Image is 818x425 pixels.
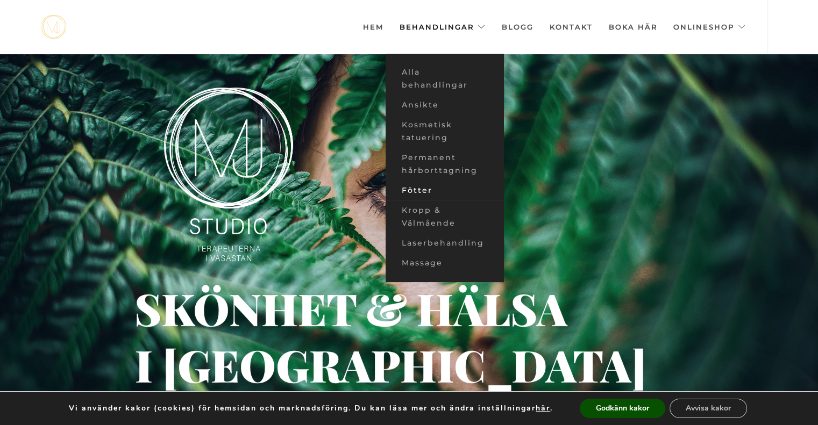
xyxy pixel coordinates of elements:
a: Laserbehandling [386,233,504,253]
button: Godkänn kakor [580,399,665,418]
a: Kosmetisk tatuering [386,115,504,148]
button: här [536,404,550,413]
div: i [GEOGRAPHIC_DATA] [135,359,297,373]
a: mjstudio mjstudio mjstudio [41,15,66,39]
a: Fötter [386,181,504,200]
button: Avvisa kakor [670,399,747,418]
a: Kropp & Välmående [386,200,504,233]
a: Massage [386,253,504,273]
img: mjstudio [41,15,66,39]
a: Alla behandlingar [386,62,504,95]
a: Ansikte [386,95,504,115]
p: Vi använder kakor (cookies) för hemsidan och marknadsföring. Du kan läsa mer och ändra inställnin... [69,404,553,413]
div: Skönhet & hälsa [134,302,485,313]
a: Permanent hårborttagning [386,148,504,181]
